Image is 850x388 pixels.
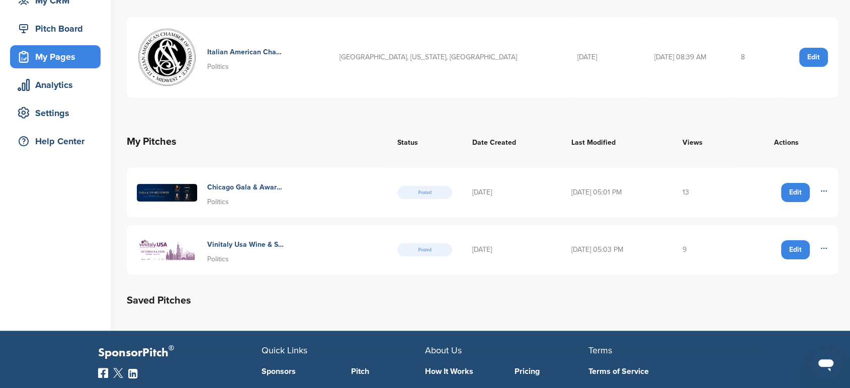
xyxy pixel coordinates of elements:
[561,124,672,160] th: Last Modified
[351,367,426,375] a: Pitch
[262,367,336,375] a: Sponsors
[98,346,262,360] p: SponsorPitch
[397,243,452,256] span: Posted
[262,345,307,356] span: Quick Links
[561,225,672,274] td: [DATE] 05:03 PM
[113,368,123,378] img: Twitter
[397,186,452,199] span: Posted
[207,198,229,206] span: Politics
[672,124,735,160] th: Views
[672,225,735,274] td: 9
[137,178,377,207] a: September 13 2025 600 pm cinecity studios chicago (3) min Chicago Gala & Award Dinner Politics
[425,345,462,356] span: About Us
[567,17,644,98] td: [DATE]
[462,124,561,160] th: Date Created
[10,102,101,125] a: Settings
[15,20,101,38] div: Pitch Board
[137,236,197,263] img: Vinitaly usa chicago banner 20250618 desktop
[462,168,561,217] td: [DATE]
[137,235,377,264] a: Vinitaly usa chicago banner 20250618 desktop Vinitaly Usa Wine & Spirits Trade Show Politics
[207,182,285,193] h4: Chicago Gala & Award Dinner
[127,293,838,309] h2: Saved Pitches
[207,239,285,250] h4: Vinitaly Usa Wine & Spirits Trade Show
[137,27,319,87] a: Logo sfondo trasparente Italian American Chamber Of Commerce Midwest Politics
[137,27,197,87] img: Logo sfondo trasparente
[561,168,672,217] td: [DATE] 05:01 PM
[207,47,285,58] h4: Italian American Chamber Of Commerce Midwest
[10,17,101,40] a: Pitch Board
[168,342,174,354] span: ®
[10,73,101,96] a: Analytics
[387,124,462,160] th: Status
[329,17,567,98] td: [GEOGRAPHIC_DATA], [US_STATE], [GEOGRAPHIC_DATA]
[127,124,387,160] th: My Pitches
[207,255,229,263] span: Politics
[15,104,101,122] div: Settings
[810,348,842,380] iframe: Button to launch messaging window
[137,184,197,202] img: September 13 2025 600 pm cinecity studios chicago (3) min
[15,76,101,94] div: Analytics
[672,168,735,217] td: 13
[799,48,828,67] a: Edit
[588,345,612,356] span: Terms
[515,367,589,375] a: Pricing
[15,132,101,150] div: Help Center
[644,17,731,98] td: [DATE] 08:39 AM
[462,225,561,274] td: [DATE]
[734,124,838,160] th: Actions
[98,368,108,378] img: Facebook
[781,183,810,202] a: Edit
[588,367,737,375] a: Terms of Service
[781,240,810,259] a: Edit
[10,130,101,153] a: Help Center
[10,45,101,68] a: My Pages
[207,62,229,71] span: Politics
[425,367,499,375] a: How It Works
[15,48,101,66] div: My Pages
[731,17,779,98] td: 8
